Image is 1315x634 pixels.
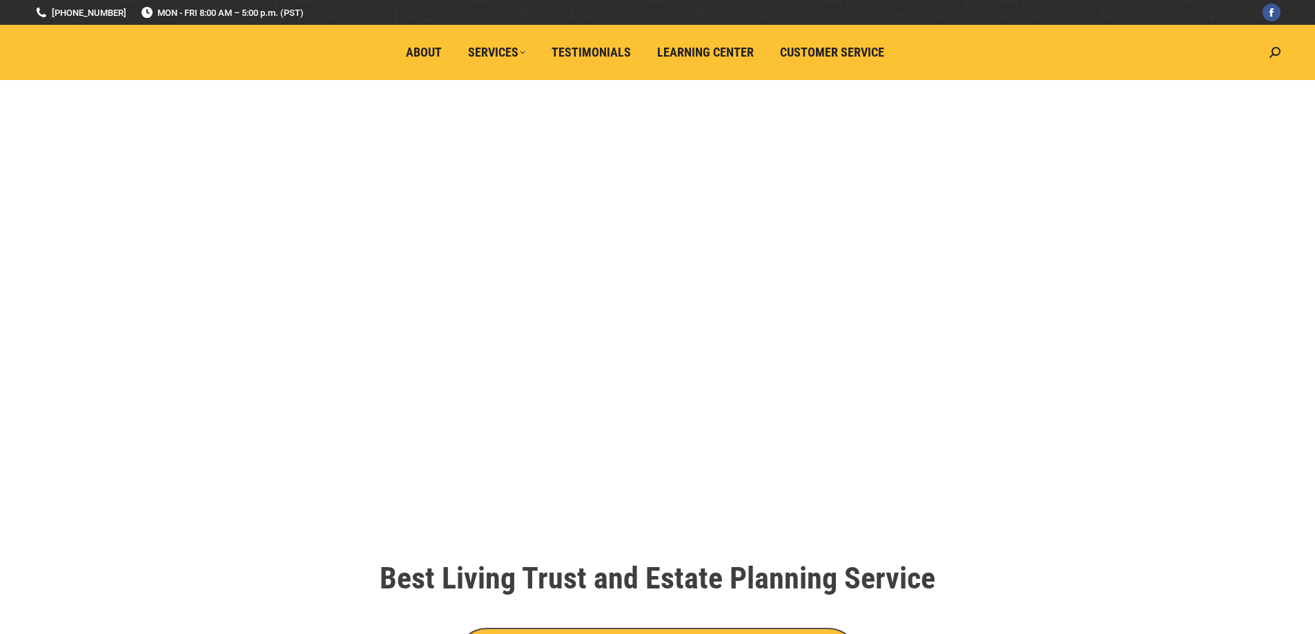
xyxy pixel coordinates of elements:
a: Learning Center [647,39,763,66]
span: MON - FRI 8:00 AM – 5:00 p.m. (PST) [140,6,304,19]
a: About [396,39,451,66]
h1: Best Living Trust and Estate Planning Service [271,563,1044,593]
span: Services [468,45,525,60]
a: Customer Service [770,39,894,66]
a: Testimonials [542,39,641,66]
span: Learning Center [657,45,754,60]
a: [PHONE_NUMBER] [35,6,126,19]
a: Facebook page opens in new window [1263,3,1280,21]
span: Testimonials [552,45,631,60]
span: About [406,45,442,60]
span: Customer Service [780,45,884,60]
